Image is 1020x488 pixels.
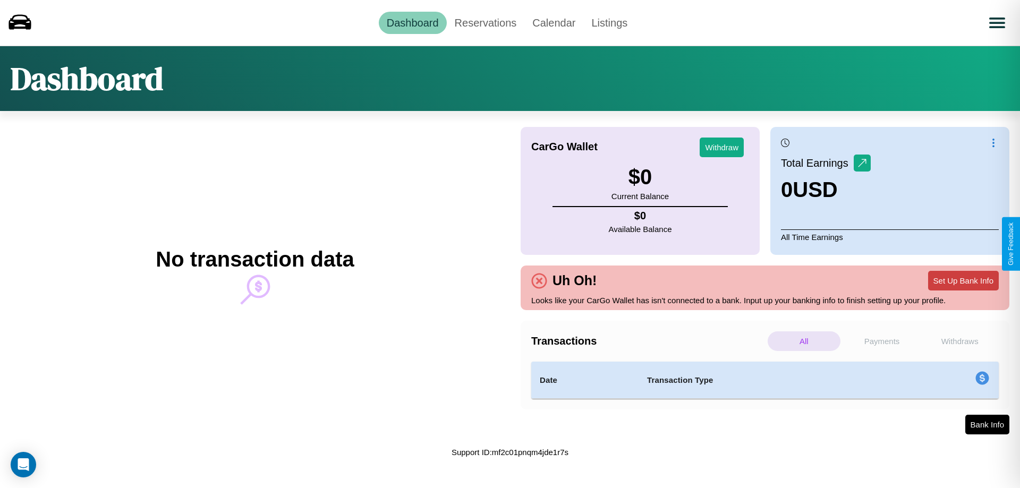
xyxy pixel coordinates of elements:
[781,153,854,173] p: Total Earnings
[965,415,1009,434] button: Bank Info
[611,165,669,189] h3: $ 0
[156,247,354,271] h2: No transaction data
[11,452,36,477] div: Open Intercom Messenger
[611,189,669,203] p: Current Balance
[700,138,744,157] button: Withdraw
[547,273,602,288] h4: Uh Oh!
[609,222,672,236] p: Available Balance
[452,445,568,459] p: Support ID: mf2c01pnqm4jde1r7s
[982,8,1012,38] button: Open menu
[524,12,583,34] a: Calendar
[531,141,598,153] h4: CarGo Wallet
[647,374,888,387] h4: Transaction Type
[923,331,996,351] p: Withdraws
[781,178,871,202] h3: 0 USD
[768,331,840,351] p: All
[531,362,999,399] table: simple table
[846,331,919,351] p: Payments
[583,12,635,34] a: Listings
[928,271,999,290] button: Set Up Bank Info
[609,210,672,222] h4: $ 0
[531,335,765,347] h4: Transactions
[447,12,525,34] a: Reservations
[531,293,999,307] p: Looks like your CarGo Wallet has isn't connected to a bank. Input up your banking info to finish ...
[540,374,630,387] h4: Date
[781,229,999,244] p: All Time Earnings
[379,12,447,34] a: Dashboard
[1007,222,1015,266] div: Give Feedback
[11,57,163,100] h1: Dashboard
